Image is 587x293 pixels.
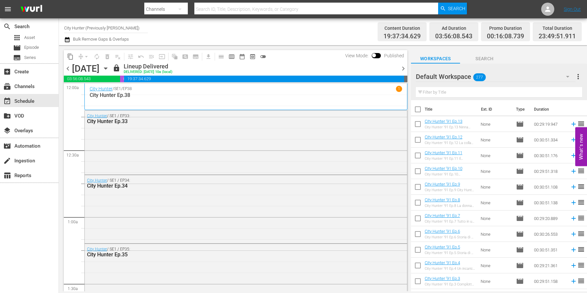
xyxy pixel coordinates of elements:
[478,242,513,258] td: None
[425,197,460,202] a: City Hunter '91 Ep.8
[124,63,172,70] div: Lineup Delivered
[383,24,421,33] div: Content Duration
[190,51,201,62] span: Create Series Block
[146,51,157,62] span: Fill episodes with ad slates
[372,53,376,58] span: Toggle to switch from Published to Draft view.
[214,50,226,63] span: Day Calendar View
[87,247,107,251] a: City Hunter
[24,34,35,41] span: Asset
[570,199,577,206] svg: Add to Schedule
[564,7,581,12] a: Sign Out
[24,54,36,61] span: Series
[260,53,266,60] span: toggle_off
[3,97,11,105] span: Schedule
[425,172,475,176] div: City Hunter '91 Ep.10 Cenerentola per una notte
[399,64,407,73] span: chevron_right
[516,136,524,144] span: Episode
[570,136,577,143] svg: Add to Schedule
[425,276,460,281] a: City Hunter '91 Ep.3
[530,100,569,119] th: Duration
[102,51,113,62] span: Select an event to delete
[425,182,460,187] a: City Hunter '91 Ep.9
[3,23,11,30] span: Search
[425,229,460,234] a: City Hunter '91 Ep.6
[531,242,567,258] td: 00:30:51.351
[574,69,582,84] button: more_vert
[448,3,465,14] span: Search
[90,86,113,91] a: City Hunter
[516,230,524,238] span: Episode
[570,120,577,128] svg: Add to Schedule
[228,53,235,60] span: calendar_view_week_outlined
[167,50,180,63] span: Refresh All Search Blocks
[3,157,11,165] span: Ingestion
[124,70,172,74] div: DELIVERED: [DATE] 10a (local)
[425,188,475,192] div: City Hunter '91 Ep.9 City Hunter morirà all'alba
[531,226,567,242] td: 00:30:26.553
[516,199,524,207] span: Episode
[404,76,407,82] span: 00:10:08.089
[570,215,577,222] svg: Add to Schedule
[516,183,524,191] span: Episode
[570,230,577,238] svg: Add to Schedule
[226,51,237,62] span: Week Calendar View
[180,51,190,62] span: Create Search Block
[575,127,587,166] button: Open Feedback Widget
[411,55,460,63] span: Workspaces
[425,125,475,129] div: City Hunter '91 Ep.13 Ninna nanna funebre
[516,120,524,128] span: Episode
[531,179,567,195] td: 00:30:51.108
[577,198,585,206] span: reorder
[87,118,369,124] div: City Hunter Ep.33
[24,44,39,51] span: Episode
[425,156,475,161] div: City Hunter '91 Ep.11 Il detective che amò [PERSON_NAME]
[516,167,524,175] span: Episode
[87,183,369,189] div: City Hunter Ep.34
[87,247,369,258] div: / SE1 / EP35:
[398,86,400,91] p: 1
[157,51,167,62] span: Update Metadata from Key Asset
[570,246,577,253] svg: Add to Schedule
[92,51,102,62] span: Loop Content
[425,204,475,208] div: City Hunter '91 Ep.8 La donna che grida vendetta
[438,3,467,14] button: Search
[531,132,567,148] td: 00:30:51.334
[13,34,21,42] span: Asset
[13,44,21,52] span: Episode
[512,100,530,119] th: Type
[136,51,146,62] span: Revert to Primary Episode
[425,266,475,271] div: City Hunter '91 Ep.4 Un incarico particolare
[516,246,524,254] span: Episode
[478,116,513,132] td: None
[577,246,585,253] span: reorder
[531,163,567,179] td: 00:29:51.318
[425,141,475,145] div: City Hunter '91 Ep.12 La collana dei ricordi
[87,114,369,124] div: / SE1 / EP33:
[64,76,120,82] span: 03:56:08.543
[570,278,577,285] svg: Add to Schedule
[539,24,576,33] div: Total Duration
[478,273,513,289] td: None
[531,116,567,132] td: 00:29:19.947
[123,50,136,63] span: Customize Events
[516,262,524,269] span: Episode
[249,53,256,60] span: preview_outlined
[531,195,567,211] td: 00:30:51.138
[478,195,513,211] td: None
[425,150,462,155] a: City Hunter '91 Ep.11
[425,282,475,286] div: City Hunter '91 Ep.3 Complotto regale
[67,53,74,60] span: content_copy
[87,178,369,189] div: / SE1 / EP34:
[477,100,512,119] th: Ext. ID
[531,211,567,226] td: 00:29:20.889
[3,142,11,150] span: Automation
[435,33,472,40] span: 03:56:08.543
[124,76,404,82] span: 19:37:34.629
[478,179,513,195] td: None
[425,166,462,171] a: City Hunter '91 Ep.10
[114,86,123,91] p: SE1 /
[72,63,99,74] div: [DATE]
[570,168,577,175] svg: Add to Schedule
[425,251,475,255] div: City Hunter '91 Ep.5 Storia di un fantasma (prima parte)
[478,163,513,179] td: None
